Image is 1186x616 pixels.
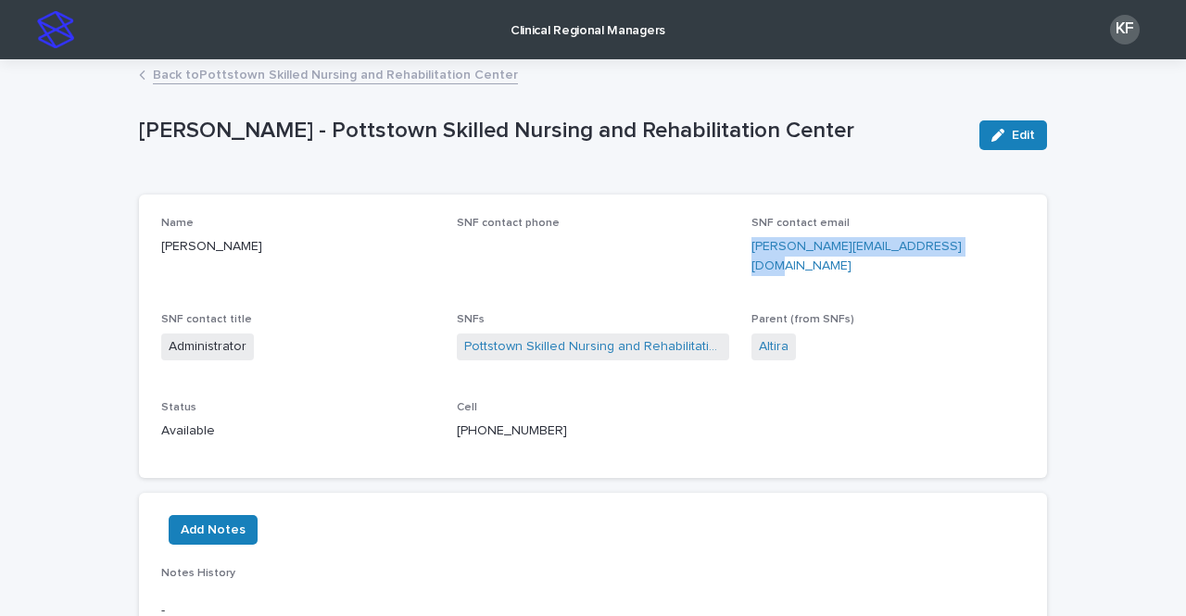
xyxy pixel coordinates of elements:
[457,314,485,325] span: SNFs
[169,515,258,545] button: Add Notes
[457,402,477,413] span: Cell
[139,118,965,145] p: [PERSON_NAME] - Pottstown Skilled Nursing and Rehabilitation Center
[161,333,254,360] span: Administrator
[1110,15,1140,44] div: KF
[457,218,560,229] span: SNF contact phone
[161,314,252,325] span: SNF contact title
[161,237,435,257] p: [PERSON_NAME]
[457,424,567,437] a: [PHONE_NUMBER]
[751,314,854,325] span: Parent (from SNFs)
[161,568,235,579] span: Notes History
[161,218,194,229] span: Name
[161,421,435,441] p: Available
[751,240,962,272] a: [PERSON_NAME][EMAIL_ADDRESS][DOMAIN_NAME]
[161,402,196,413] span: Status
[37,11,74,48] img: stacker-logo-s-only.png
[751,218,850,229] span: SNF contact email
[979,120,1047,150] button: Edit
[181,521,246,539] span: Add Notes
[759,337,789,357] a: Altira
[464,337,723,357] a: Pottstown Skilled Nursing and Rehabilitation Center
[1012,129,1035,142] span: Edit
[153,63,518,84] a: Back toPottstown Skilled Nursing and Rehabilitation Center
